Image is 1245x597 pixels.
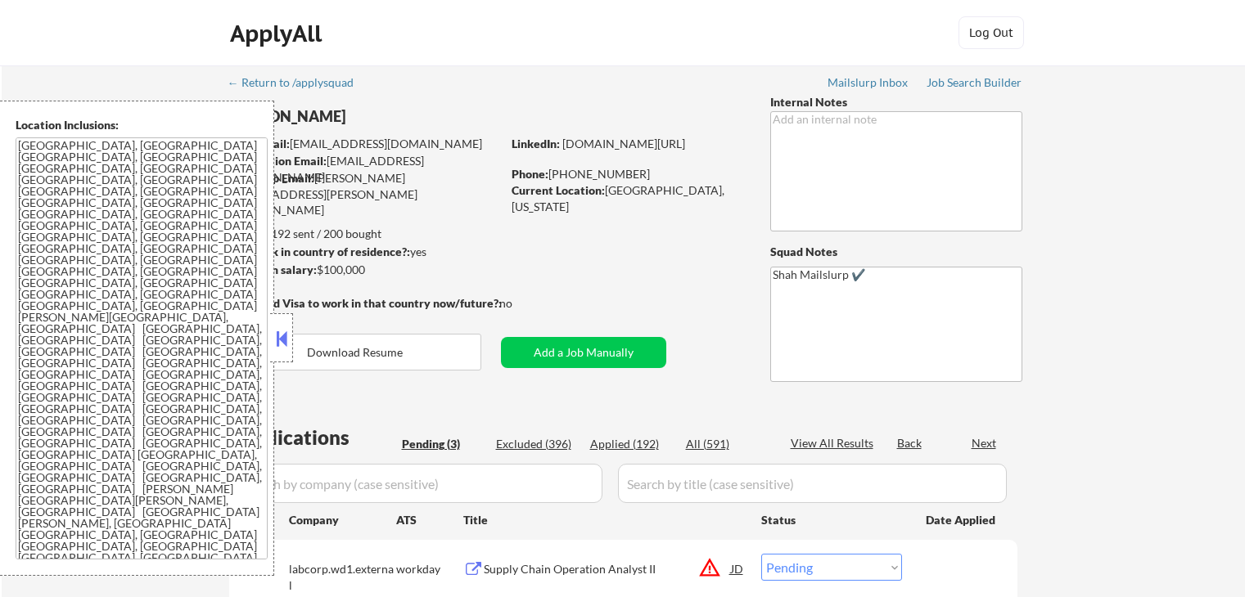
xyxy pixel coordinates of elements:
a: Job Search Builder [927,76,1022,92]
div: workday [396,561,463,577]
div: yes [228,244,496,260]
div: 192 sent / 200 bought [228,226,501,242]
button: Add a Job Manually [501,337,666,368]
div: $100,000 [228,262,501,278]
div: ApplyAll [230,20,327,47]
div: ATS [396,512,463,528]
div: ← Return to /applysquad [228,77,369,88]
a: Mailslurp Inbox [828,76,909,92]
div: Mailslurp Inbox [828,77,909,88]
div: [GEOGRAPHIC_DATA], [US_STATE] [512,182,743,214]
div: Applications [234,428,396,447]
strong: Current Location: [512,183,605,197]
div: All (591) [686,436,768,452]
div: Internal Notes [770,94,1022,110]
strong: LinkedIn: [512,137,560,150]
div: [PHONE_NUMBER] [512,166,743,182]
div: JD [729,554,746,583]
div: Job Search Builder [927,77,1022,88]
button: Log Out [959,16,1024,49]
div: [EMAIL_ADDRESS][DOMAIN_NAME] [230,136,501,152]
a: ← Return to /applysquad [228,76,369,92]
button: warning_amber [698,556,721,579]
div: Back [897,435,923,451]
div: Company [289,512,396,528]
div: Supply Chain Operation Analyst II [484,561,731,577]
div: no [499,295,546,312]
input: Search by title (case sensitive) [618,464,1007,503]
div: Date Applied [926,512,998,528]
div: View All Results [791,435,878,451]
strong: Can work in country of residence?: [228,245,410,258]
a: [DOMAIN_NAME][URL] [562,137,685,150]
strong: Will need Visa to work in that country now/future?: [229,296,502,310]
div: [PERSON_NAME] [229,106,566,127]
button: Download Resume [229,334,481,370]
div: Status [761,505,902,534]
div: Applied (192) [590,436,672,452]
div: [PERSON_NAME][EMAIL_ADDRESS][PERSON_NAME][DOMAIN_NAME] [229,170,501,218]
strong: Phone: [512,167,548,181]
div: Pending (3) [402,436,484,452]
div: Next [972,435,998,451]
div: [EMAIL_ADDRESS][DOMAIN_NAME] [230,153,501,185]
div: labcorp.wd1.external [289,561,396,593]
input: Search by company (case sensitive) [234,464,602,503]
div: Excluded (396) [496,436,578,452]
div: Location Inclusions: [16,117,268,133]
div: Squad Notes [770,244,1022,260]
div: Title [463,512,746,528]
